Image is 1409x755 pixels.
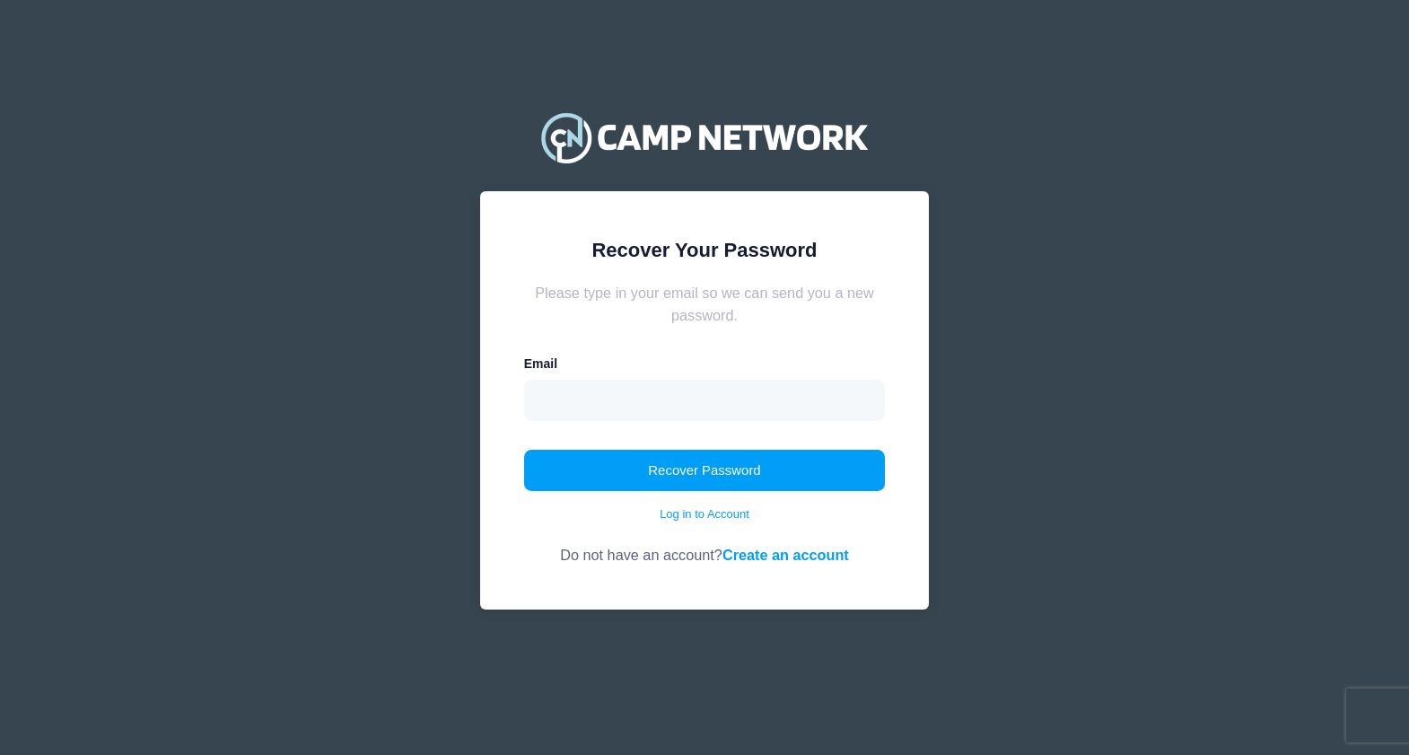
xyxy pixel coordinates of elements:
[660,505,749,523] a: Log in to Account
[524,235,886,265] div: Recover Your Password
[722,547,849,563] a: Create an account
[533,101,876,173] img: Camp Network
[524,523,886,566] div: Do not have an account?
[524,450,886,491] button: Recover Password
[524,282,886,326] div: Please type in your email so we can send you a new password.
[524,355,557,373] label: Email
